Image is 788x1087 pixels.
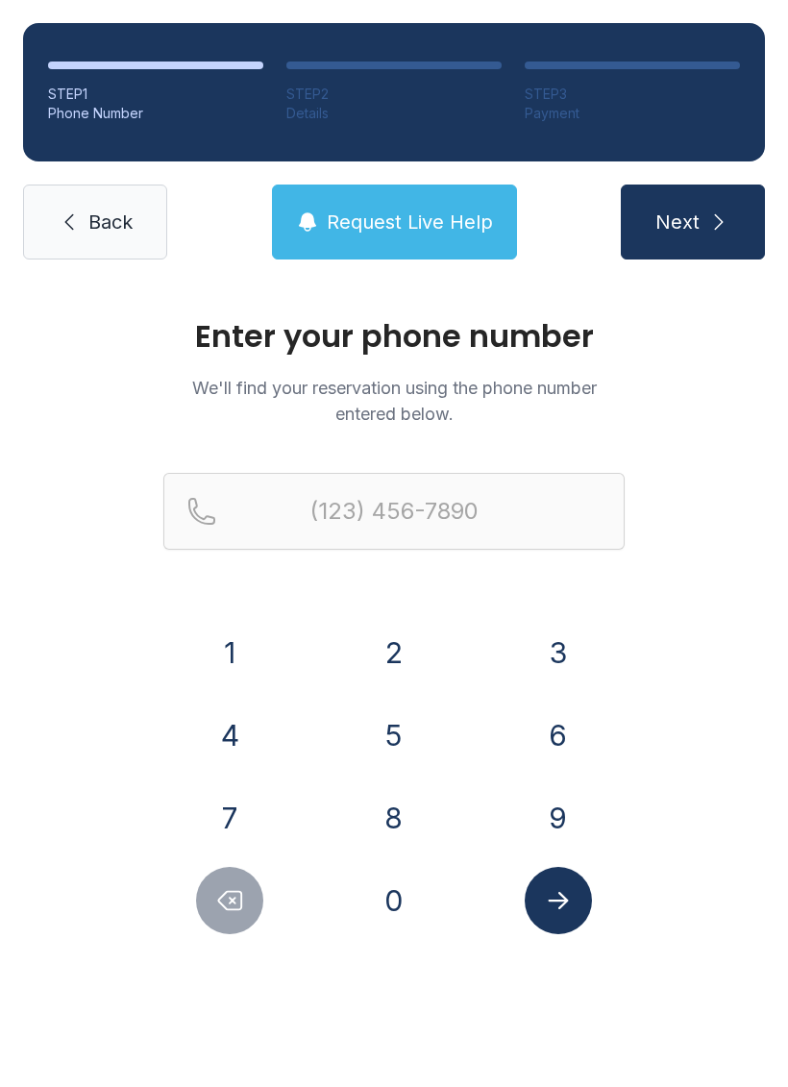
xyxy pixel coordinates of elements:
[196,619,263,686] button: 1
[327,209,493,235] span: Request Live Help
[163,473,625,550] input: Reservation phone number
[163,375,625,427] p: We'll find your reservation using the phone number entered below.
[360,619,428,686] button: 2
[360,867,428,934] button: 0
[525,85,740,104] div: STEP 3
[525,784,592,852] button: 9
[525,104,740,123] div: Payment
[48,85,263,104] div: STEP 1
[525,619,592,686] button: 3
[360,702,428,769] button: 5
[48,104,263,123] div: Phone Number
[163,321,625,352] h1: Enter your phone number
[196,702,263,769] button: 4
[196,784,263,852] button: 7
[286,104,502,123] div: Details
[525,702,592,769] button: 6
[525,867,592,934] button: Submit lookup form
[655,209,700,235] span: Next
[286,85,502,104] div: STEP 2
[196,867,263,934] button: Delete number
[360,784,428,852] button: 8
[88,209,133,235] span: Back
